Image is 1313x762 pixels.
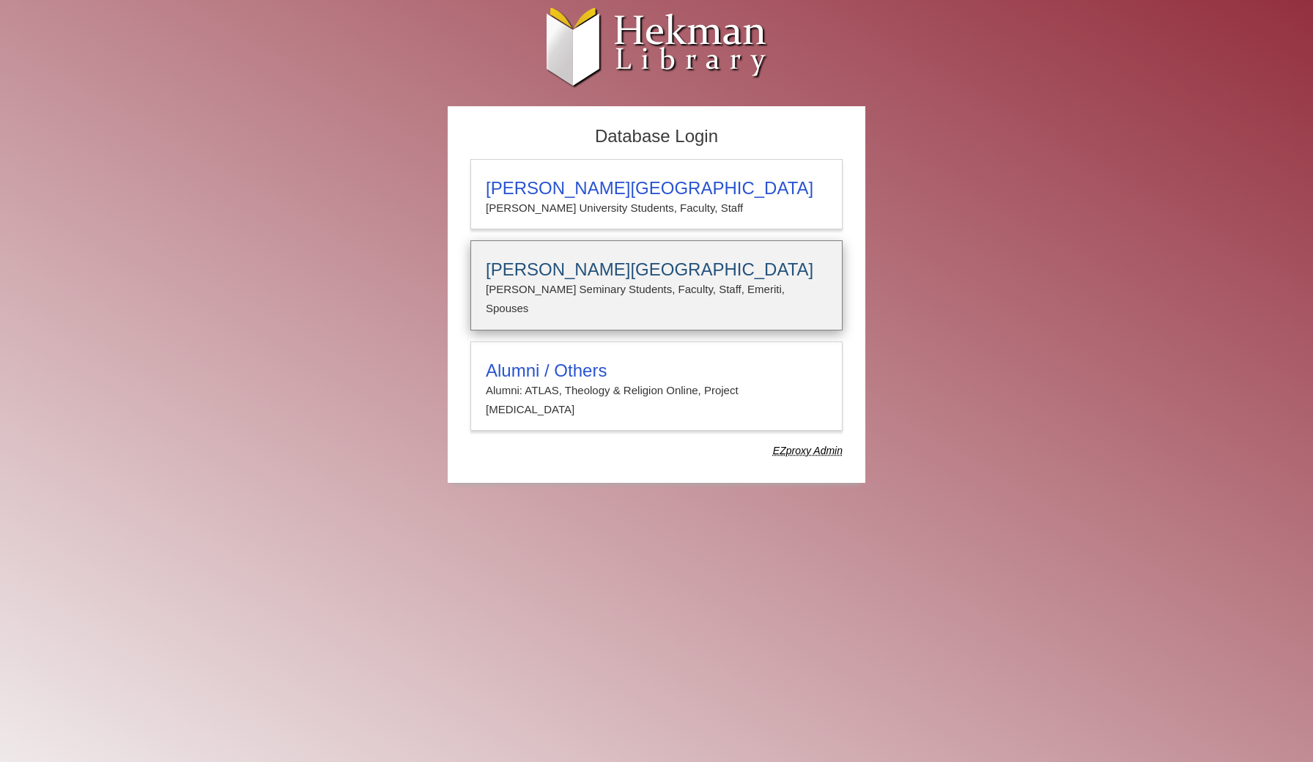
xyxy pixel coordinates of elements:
[486,199,827,218] p: [PERSON_NAME] University Students, Faculty, Staff
[470,240,843,330] a: [PERSON_NAME][GEOGRAPHIC_DATA][PERSON_NAME] Seminary Students, Faculty, Staff, Emeriti, Spouses
[486,381,827,420] p: Alumni: ATLAS, Theology & Religion Online, Project [MEDICAL_DATA]
[463,122,850,152] h2: Database Login
[486,360,827,381] h3: Alumni / Others
[486,259,827,280] h3: [PERSON_NAME][GEOGRAPHIC_DATA]
[773,445,843,456] dfn: Use Alumni login
[486,178,827,199] h3: [PERSON_NAME][GEOGRAPHIC_DATA]
[486,360,827,420] summary: Alumni / OthersAlumni: ATLAS, Theology & Religion Online, Project [MEDICAL_DATA]
[470,159,843,229] a: [PERSON_NAME][GEOGRAPHIC_DATA][PERSON_NAME] University Students, Faculty, Staff
[486,280,827,319] p: [PERSON_NAME] Seminary Students, Faculty, Staff, Emeriti, Spouses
